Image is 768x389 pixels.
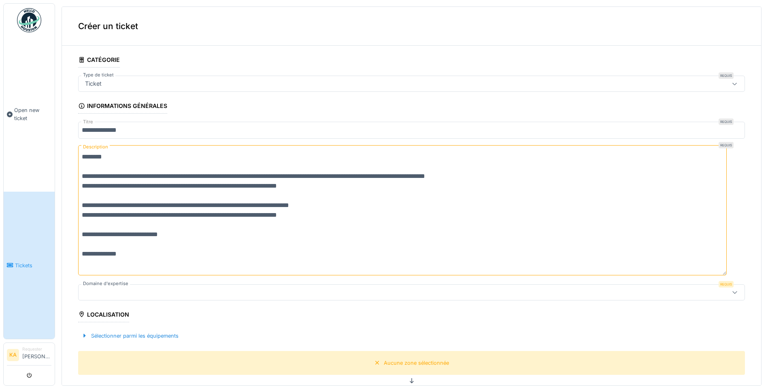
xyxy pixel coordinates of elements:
[78,54,120,68] div: Catégorie
[81,280,130,287] label: Domaine d'expertise
[17,8,41,32] img: Badge_color-CXgf-gQk.svg
[719,72,734,79] div: Requis
[82,79,105,88] div: Ticket
[7,349,19,361] li: KA
[4,192,55,339] a: Tickets
[78,330,182,341] div: Sélectionner parmi les équipements
[14,106,51,122] span: Open new ticket
[78,309,129,322] div: Localisation
[719,281,734,288] div: Requis
[719,142,734,148] div: Requis
[4,37,55,192] a: Open new ticket
[81,118,95,125] label: Titre
[62,7,761,46] div: Créer un ticket
[22,346,51,352] div: Requester
[7,346,51,366] a: KA Requester[PERSON_NAME]
[22,346,51,364] li: [PERSON_NAME]
[81,142,110,152] label: Description
[15,262,51,269] span: Tickets
[81,72,115,78] label: Type de ticket
[78,100,167,114] div: Informations générales
[384,359,449,367] div: Aucune zone sélectionnée
[719,118,734,125] div: Requis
